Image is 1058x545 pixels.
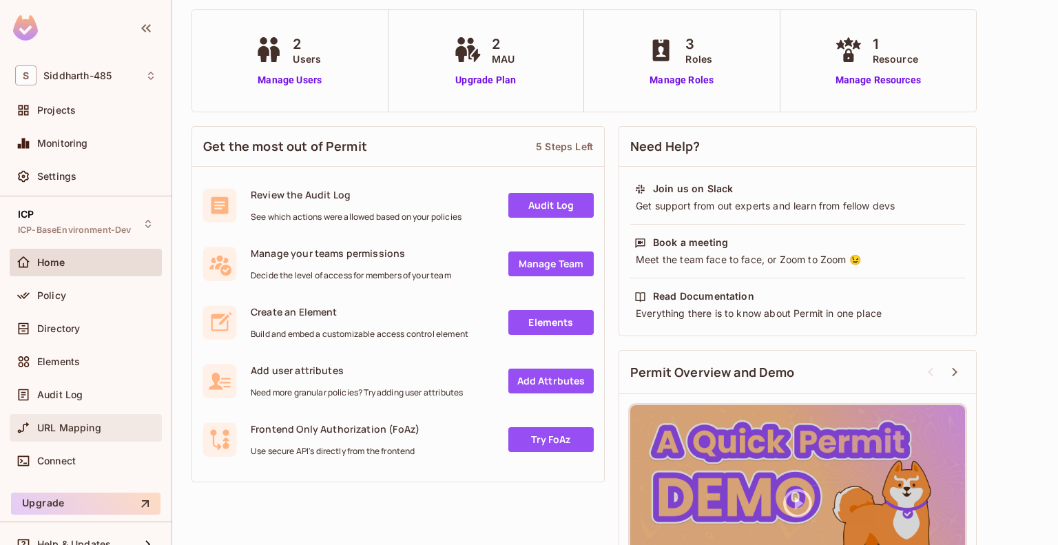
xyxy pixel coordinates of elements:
[37,171,76,182] span: Settings
[634,253,961,267] div: Meet the team face to face, or Zoom to Zoom 😉
[508,310,594,335] a: Elements
[653,236,728,249] div: Book a meeting
[251,305,468,318] span: Create an Element
[634,307,961,320] div: Everything there is to know about Permit in one place
[508,427,594,452] a: Try FoAz
[251,329,468,340] span: Build and embed a customizable access control element
[37,422,101,433] span: URL Mapping
[293,34,321,54] span: 2
[251,422,419,435] span: Frontend Only Authorization (FoAz)
[653,289,754,303] div: Read Documentation
[251,270,451,281] span: Decide the level of access for members of your team
[251,73,328,88] a: Manage Users
[37,138,88,149] span: Monitoring
[251,212,461,223] span: See which actions were allowed based on your policies
[873,34,918,54] span: 1
[18,225,131,236] span: ICP-BaseEnvironment-Dev
[630,364,795,381] span: Permit Overview and Demo
[37,290,66,301] span: Policy
[13,15,38,41] img: SReyMgAAAABJRU5ErkJggg==
[644,73,719,88] a: Manage Roles
[630,138,701,155] span: Need Help?
[293,52,321,66] span: Users
[685,52,712,66] span: Roles
[685,34,712,54] span: 3
[37,323,80,334] span: Directory
[508,193,594,218] a: Audit Log
[43,70,112,81] span: Workspace: Siddharth-485
[37,455,76,466] span: Connect
[653,182,733,196] div: Join us on Slack
[492,34,515,54] span: 2
[450,73,521,88] a: Upgrade Plan
[251,247,451,260] span: Manage your teams permissions
[15,65,37,85] span: S
[251,446,419,457] span: Use secure API's directly from the frontend
[873,52,918,66] span: Resource
[508,251,594,276] a: Manage Team
[37,389,83,400] span: Audit Log
[251,364,463,377] span: Add user attributes
[831,73,925,88] a: Manage Resources
[634,199,961,213] div: Get support from out experts and learn from fellow devs
[251,387,463,398] span: Need more granular policies? Try adding user attributes
[37,105,76,116] span: Projects
[203,138,367,155] span: Get the most out of Permit
[251,188,461,201] span: Review the Audit Log
[11,493,160,515] button: Upgrade
[37,356,80,367] span: Elements
[508,369,594,393] a: Add Attrbutes
[37,257,65,268] span: Home
[18,209,34,220] span: ICP
[492,52,515,66] span: MAU
[536,140,593,153] div: 5 Steps Left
